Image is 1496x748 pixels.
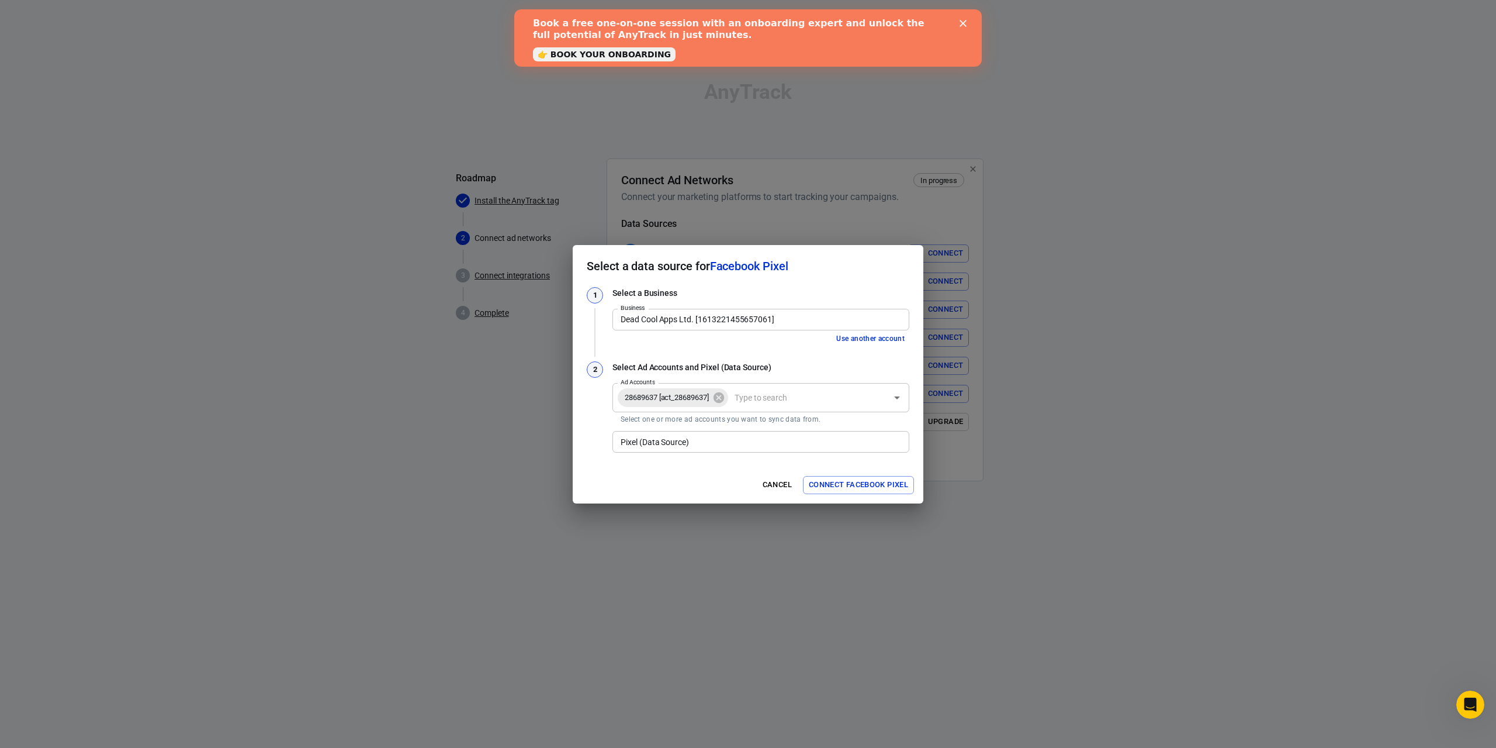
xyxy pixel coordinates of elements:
[759,476,796,494] button: Cancel
[587,287,603,304] div: 1
[889,389,905,406] button: Open
[803,476,914,494] button: Connect Facebook Pixel
[621,378,655,387] label: Ad Accounts
[618,388,728,407] div: 28689637 [act_28689637]
[616,435,904,449] input: Type to search
[1456,691,1484,719] iframe: Intercom live chat
[710,259,788,273] span: Facebook Pixel
[573,245,923,287] h2: Select a data source for
[832,333,909,345] button: Use another account
[514,9,982,67] iframe: Intercom live chat banner
[587,361,603,378] div: 2
[618,392,716,404] span: 28689637 [act_28689637]
[730,390,886,405] input: Type to search
[612,361,909,374] h3: Select Ad Accounts and Pixel (Data Source)
[612,287,909,299] h3: Select a Business
[621,304,645,312] label: Business
[616,312,904,327] input: Type to search
[621,415,901,424] p: Select one or more ad accounts you want to sync data from.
